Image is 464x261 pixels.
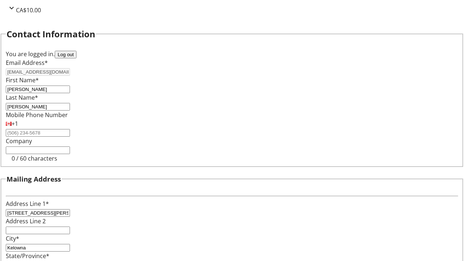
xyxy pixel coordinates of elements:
[6,252,49,260] label: State/Province*
[6,235,19,243] label: City*
[16,6,41,14] span: CA$10.00
[6,94,38,101] label: Last Name*
[12,154,57,162] tr-character-limit: 0 / 60 characters
[6,244,70,252] input: City
[7,174,61,184] h3: Mailing Address
[6,50,458,58] div: You are logged in.
[6,129,70,137] input: (506) 234-5678
[6,209,70,217] input: Address
[7,28,95,41] h2: Contact Information
[6,137,32,145] label: Company
[6,111,68,119] label: Mobile Phone Number
[6,59,48,67] label: Email Address*
[6,200,49,208] label: Address Line 1*
[6,76,39,84] label: First Name*
[6,217,46,225] label: Address Line 2
[55,51,76,58] button: Log out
